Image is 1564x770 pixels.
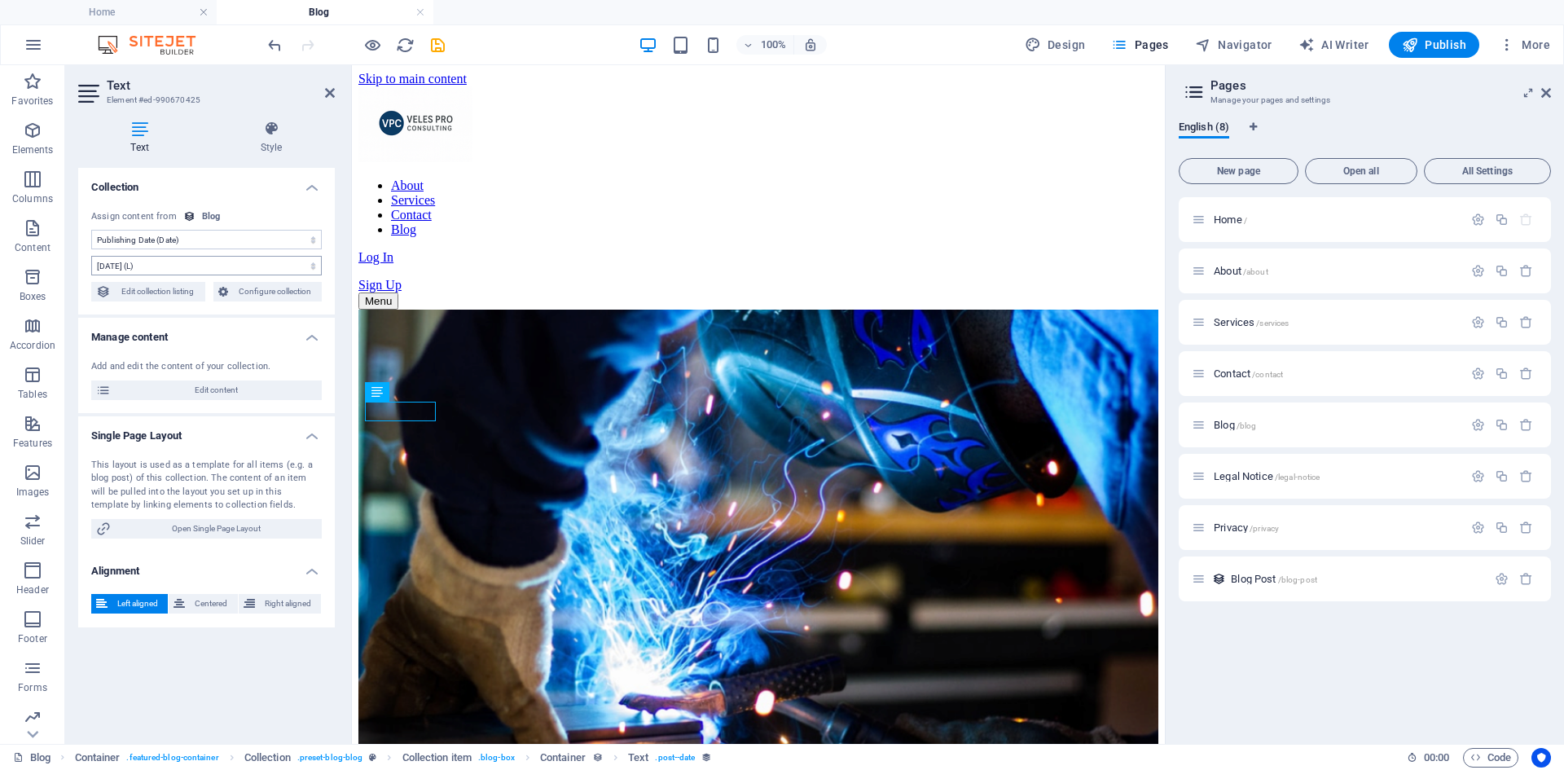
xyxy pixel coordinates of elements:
h4: Collection [78,168,335,197]
span: Click to open page [1231,573,1317,585]
div: Add and edit the content of your collection. [91,360,322,374]
div: Design (Ctrl+Alt+Y) [1018,32,1092,58]
div: Privacy/privacy [1209,522,1463,533]
div: Remove [1519,264,1533,278]
div: Remove [1519,315,1533,329]
span: /privacy [1250,524,1279,533]
img: Editor Logo [94,35,216,55]
span: More [1499,37,1550,53]
span: Click to select. Double-click to edit [75,748,121,768]
p: Content [15,241,51,254]
button: Centered [169,594,237,614]
button: More [1492,32,1557,58]
div: Settings [1471,213,1485,227]
h4: Single Page Layout [78,416,335,446]
span: Click to select. Double-click to edit [628,748,648,768]
span: : [1435,751,1438,763]
button: Open Single Page Layout [91,519,322,539]
div: Duplicate [1495,213,1509,227]
span: /contact [1252,370,1283,379]
span: Navigator [1195,37,1272,53]
div: Home/ [1209,214,1463,225]
span: /blog-post [1278,575,1317,584]
button: Click here to leave preview mode and continue editing [362,35,382,55]
span: Click to open page [1214,367,1283,380]
div: Services/services [1209,317,1463,328]
div: Remove [1519,418,1533,432]
button: Configure collection [213,282,323,301]
p: Elements [12,143,54,156]
div: Settings [1471,315,1485,329]
span: AI Writer [1298,37,1369,53]
span: Pages [1111,37,1168,53]
div: Settings [1471,469,1485,483]
i: Reload page [396,36,415,55]
div: Duplicate [1495,264,1509,278]
button: save [428,35,447,55]
i: This element is bound to a collection [701,752,712,763]
span: Legal Notice [1214,470,1320,482]
h6: Session time [1407,748,1450,768]
p: Boxes [20,290,46,303]
span: Click to select. Double-click to edit [402,748,472,768]
a: Click to cancel selection. Double-click to open Pages [13,748,51,768]
button: All Settings [1424,158,1551,184]
span: 00 00 [1424,748,1449,768]
div: Settings [1471,367,1485,381]
button: Publish [1389,32,1479,58]
span: . post--date [655,748,695,768]
h3: Element #ed-990670425 [107,93,302,108]
span: Publish [1402,37,1466,53]
h2: Pages [1210,78,1551,93]
button: Left aligned [91,594,168,614]
span: /blog [1237,421,1257,430]
div: Legal Notice/legal-notice [1209,471,1463,482]
span: / [1244,216,1247,225]
span: /legal-notice [1275,473,1320,482]
h4: Manage content [78,318,335,347]
button: Usercentrics [1531,748,1551,768]
h4: Style [208,121,335,155]
i: Undo: Delete elements (Ctrl+Z) [266,36,284,55]
span: Open Single Page Layout [116,519,317,539]
span: Click to select. Double-click to edit [540,748,586,768]
span: Open all [1312,166,1410,176]
span: English (8) [1179,117,1229,140]
div: Remove [1519,367,1533,381]
p: Slider [20,535,46,548]
h4: Text [78,121,208,155]
div: This layout is used as a template for all items (e.g. a blog post) of this collection. The conten... [1212,572,1226,586]
button: 100% [736,35,794,55]
h6: 100% [761,35,787,55]
button: Right aligned [239,594,321,614]
div: Remove [1519,521,1533,535]
div: Blog Post/blog-post [1226,574,1487,584]
span: Left aligned [112,594,163,614]
i: Save (Ctrl+S) [428,36,447,55]
div: Duplicate [1495,418,1509,432]
div: Settings [1471,418,1485,432]
h2: Text [107,78,335,93]
span: . preset-blog-blog [297,748,363,768]
span: New page [1186,166,1291,176]
span: . blog-box [478,748,515,768]
span: Click to open page [1214,316,1289,328]
span: /about [1243,267,1268,276]
button: New page [1179,158,1298,184]
div: Duplicate [1495,469,1509,483]
button: undo [265,35,284,55]
p: Accordion [10,339,55,352]
p: Forms [18,681,47,694]
span: Centered [190,594,232,614]
div: Language Tabs [1179,121,1551,152]
a: Skip to main content [7,7,115,20]
div: Remove [1519,469,1533,483]
p: Header [16,583,49,596]
div: Settings [1495,572,1509,586]
div: Settings [1471,521,1485,535]
p: Favorites [11,95,53,108]
nav: breadcrumb [75,748,713,768]
p: Tables [18,388,47,401]
div: Blog/blog [1209,420,1463,430]
span: Click to select. Double-click to edit [244,748,291,768]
